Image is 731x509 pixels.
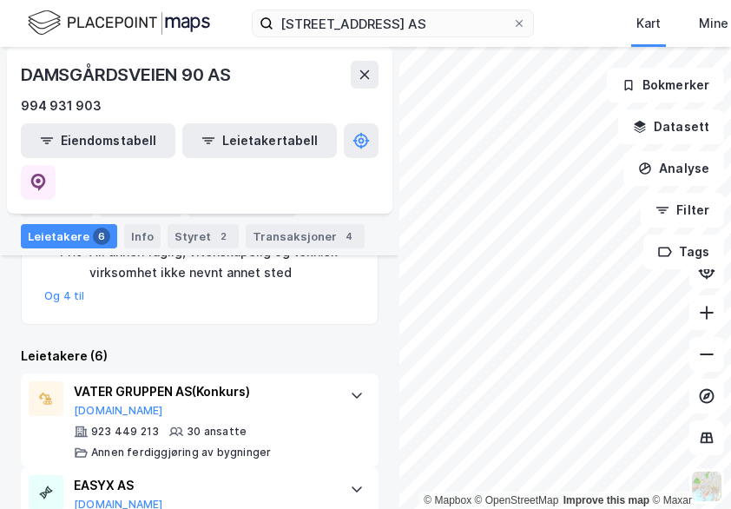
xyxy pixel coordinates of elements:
div: 4 [340,228,358,245]
div: 30 ansatte [187,425,247,439]
button: Leietakertabell [182,123,337,158]
input: Søk på adresse, matrikkel, gårdeiere, leietakere eller personer [273,10,512,36]
button: Filter [641,193,724,228]
img: logo.f888ab2527a4732fd821a326f86c7f29.svg [28,8,210,38]
div: Leietakere (6) [21,346,379,367]
div: Kart [636,13,661,34]
div: VATER GRUPPEN AS (Konkurs) [74,381,333,402]
div: All annen faglig, vitenskapelig og teknisk virksomhet ikke nevnt annet sted [89,241,355,283]
div: Info [124,224,161,248]
div: Styret [168,224,239,248]
a: OpenStreetMap [475,494,559,506]
iframe: Chat Widget [644,426,731,509]
div: Kontrollprogram for chat [644,426,731,509]
div: 923 449 213 [91,425,159,439]
button: Analyse [623,151,724,186]
button: Datasett [618,109,724,144]
div: EASYX AS [74,475,333,496]
button: Bokmerker [607,68,724,102]
button: Eiendomstabell [21,123,175,158]
div: Leietakere [21,224,117,248]
a: Improve this map [563,494,649,506]
div: 2 [214,228,232,245]
div: 6 [93,228,110,245]
div: Transaksjoner [246,224,365,248]
div: Annen ferdiggjøring av bygninger [91,446,271,459]
div: DAMSGÅRDSVEIEN 90 AS [21,61,234,89]
div: 994 931 903 [21,96,102,116]
button: Tags [643,235,724,269]
button: [DOMAIN_NAME] [74,404,163,418]
a: Mapbox [424,494,471,506]
button: Og 4 til [44,289,85,303]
